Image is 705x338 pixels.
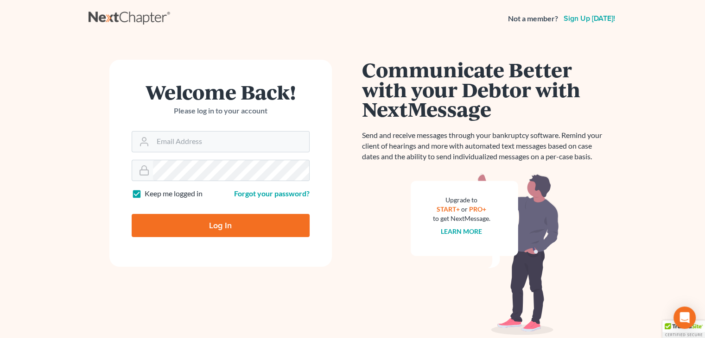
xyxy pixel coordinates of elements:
input: Email Address [153,131,309,152]
a: Sign up [DATE]! [562,15,617,22]
label: Keep me logged in [145,188,203,199]
a: START+ [437,205,460,213]
div: to get NextMessage. [433,214,490,223]
img: nextmessage_bg-59042aed3d76b12b5cd301f8e5b87938c9018125f34e5fa2b7a6b67550977c72.svg [411,173,559,335]
p: Please log in to your account [132,106,310,116]
span: or [461,205,468,213]
h1: Communicate Better with your Debtor with NextMessage [362,60,608,119]
a: Learn more [441,227,482,235]
p: Send and receive messages through your bankruptcy software. Remind your client of hearings and mo... [362,130,608,162]
div: Upgrade to [433,195,490,205]
div: TrustedSite Certified [662,320,705,338]
h1: Welcome Back! [132,82,310,102]
a: Forgot your password? [234,189,310,198]
a: PRO+ [469,205,486,213]
strong: Not a member? [508,13,558,24]
input: Log In [132,214,310,237]
div: Open Intercom Messenger [673,307,696,329]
